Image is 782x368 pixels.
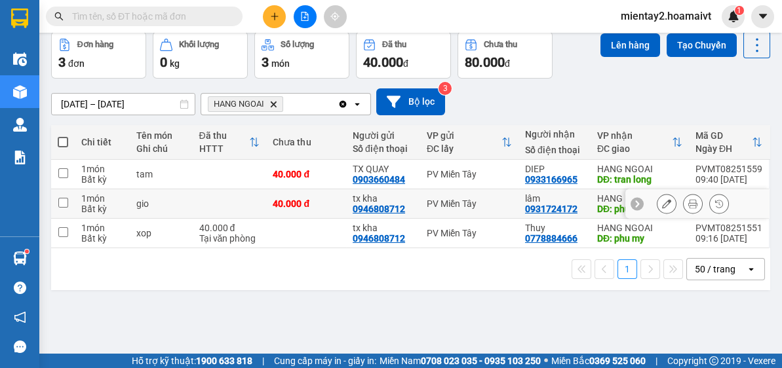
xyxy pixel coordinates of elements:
div: PVMT08251551 [695,223,762,233]
img: icon-new-feature [728,10,739,22]
div: Thuy [525,223,584,233]
span: kg [170,58,180,69]
svg: Delete [269,100,277,108]
div: Số điện thoại [525,145,584,155]
img: solution-icon [13,151,27,164]
svg: open [746,264,756,274]
span: 1 [737,6,741,15]
span: 0 [160,54,167,70]
span: file-add [300,12,309,21]
button: Đã thu40.000đ [356,31,451,79]
span: Cung cấp máy in - giấy in: [274,354,376,368]
div: tam [136,169,186,179]
div: 0903660484 [353,174,405,185]
div: Đã thu [199,130,250,141]
span: HANG NGOAI [214,99,264,109]
svg: Clear all [338,99,348,109]
div: 40.000 đ [273,198,340,209]
div: Tại văn phòng [199,233,260,244]
span: | [262,354,264,368]
span: plus [270,12,279,21]
span: đơn [68,58,85,69]
span: | [655,354,657,368]
div: DĐ: tran long [597,174,682,185]
div: tx kha [353,223,414,233]
div: Bất kỳ [81,174,123,185]
button: 1 [617,259,637,279]
div: Bất kỳ [81,233,123,244]
div: Bất kỳ [81,204,123,214]
span: Hỗ trợ kỹ thuật: [132,354,252,368]
button: Bộ lọc [376,88,445,115]
div: DĐ: phu my [597,233,682,244]
sup: 1 [25,249,29,253]
div: HTTT [199,143,250,154]
div: Đơn hàng [77,40,113,49]
span: 3 [58,54,66,70]
div: lâm [525,193,584,204]
div: 0931724172 [525,204,577,214]
div: 1 món [81,223,123,233]
div: 0946808712 [353,204,405,214]
div: HANG NGOAI [597,193,682,204]
div: 40.000 đ [273,169,340,179]
div: Tên món [136,130,186,141]
span: 3 [262,54,269,70]
div: ĐC lấy [427,143,501,154]
span: đ [505,58,510,69]
button: Số lượng3món [254,31,349,79]
div: VP nhận [597,130,672,141]
div: 0778884666 [525,233,577,244]
div: Mã GD [695,130,752,141]
div: 0933166965 [525,174,577,185]
div: DĐ: phu my3 [597,204,682,214]
div: Chi tiết [81,137,123,147]
strong: 0369 525 060 [589,356,646,366]
button: Tạo Chuyến [667,33,737,57]
div: 1 món [81,193,123,204]
svg: open [352,99,362,109]
img: warehouse-icon [13,118,27,132]
div: 1 món [81,164,123,174]
div: Số điện thoại [353,143,414,154]
div: DIEP [525,164,584,174]
div: tx kha [353,193,414,204]
sup: 3 [439,82,452,95]
span: search [54,12,64,21]
div: Chưa thu [484,40,517,49]
div: TX QUAY [353,164,414,174]
span: Miền Bắc [551,354,646,368]
button: caret-down [751,5,774,28]
span: đ [403,58,408,69]
th: Toggle SortBy [689,125,769,160]
div: 09:40 [DATE] [695,174,762,185]
th: Toggle SortBy [193,125,267,160]
span: caret-down [757,10,769,22]
div: 0946808712 [353,233,405,244]
span: message [14,340,26,353]
span: 40.000 [363,54,403,70]
div: Ghi chú [136,143,186,154]
span: question-circle [14,282,26,294]
div: PV Miền Tây [427,198,512,209]
div: Ngày ĐH [695,143,752,154]
span: 80.000 [465,54,505,70]
div: 50 / trang [695,263,735,276]
strong: 0708 023 035 - 0935 103 250 [421,356,541,366]
span: mientay2.hoamaivt [610,8,722,24]
button: Chưa thu80.000đ [458,31,553,79]
div: PV Miền Tây [427,169,512,179]
th: Toggle SortBy [420,125,518,160]
div: Khối lượng [179,40,219,49]
button: file-add [294,5,317,28]
span: aim [330,12,340,21]
span: món [271,58,290,69]
div: PV Miền Tây [427,228,512,238]
button: Khối lượng0kg [153,31,248,79]
th: Toggle SortBy [591,125,689,160]
div: PVMT08251559 [695,164,762,174]
div: 40.000 đ [199,223,260,233]
img: warehouse-icon [13,85,27,99]
div: HANG NGOAI [597,164,682,174]
div: Người nhận [525,129,584,139]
